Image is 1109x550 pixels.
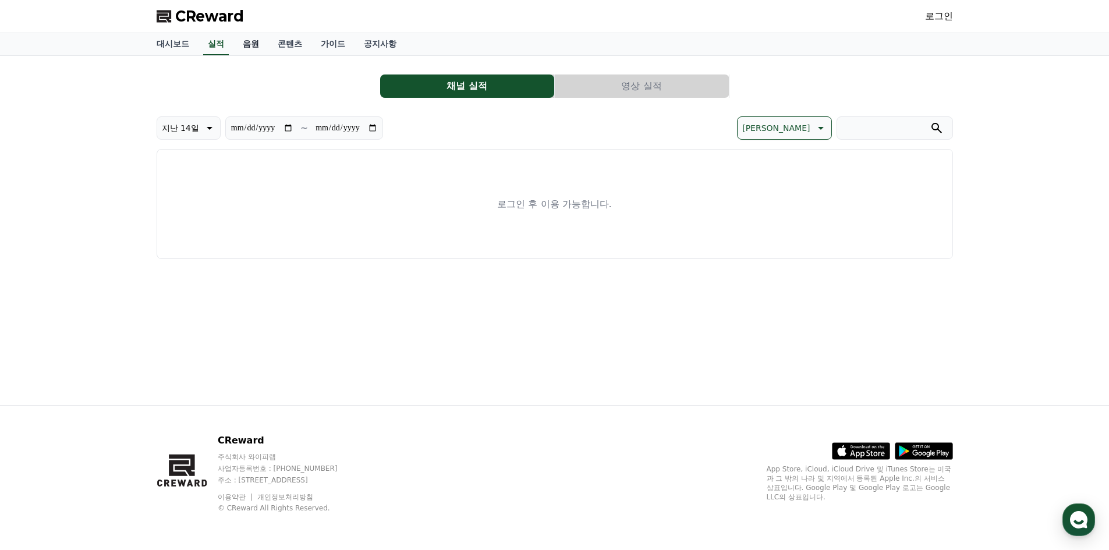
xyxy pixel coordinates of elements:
p: CReward [218,434,360,448]
p: ~ [300,121,308,135]
p: 사업자등록번호 : [PHONE_NUMBER] [218,464,360,473]
a: CReward [157,7,244,26]
a: 개인정보처리방침 [257,493,313,501]
p: App Store, iCloud, iCloud Drive 및 iTunes Store는 미국과 그 밖의 나라 및 지역에서 등록된 Apple Inc.의 서비스 상표입니다. Goo... [767,464,953,502]
span: 설정 [180,386,194,396]
a: 대시보드 [147,33,199,55]
a: 설정 [150,369,224,398]
a: 음원 [233,33,268,55]
button: [PERSON_NAME] [737,116,831,140]
a: 영상 실적 [555,74,729,98]
a: 로그인 [925,9,953,23]
a: 채널 실적 [380,74,555,98]
a: 공지사항 [355,33,406,55]
p: 로그인 후 이용 가능합니다. [497,197,611,211]
span: 대화 [107,387,121,396]
a: 실적 [203,33,229,55]
span: CReward [175,7,244,26]
p: 주소 : [STREET_ADDRESS] [218,476,360,485]
p: 주식회사 와이피랩 [218,452,360,462]
button: 채널 실적 [380,74,554,98]
span: 홈 [37,386,44,396]
a: 대화 [77,369,150,398]
a: 콘텐츠 [268,33,311,55]
a: 이용약관 [218,493,254,501]
p: 지난 14일 [162,120,199,136]
button: 지난 14일 [157,116,221,140]
p: [PERSON_NAME] [742,120,810,136]
a: 가이드 [311,33,355,55]
p: © CReward All Rights Reserved. [218,503,360,513]
a: 홈 [3,369,77,398]
button: 영상 실적 [555,74,729,98]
